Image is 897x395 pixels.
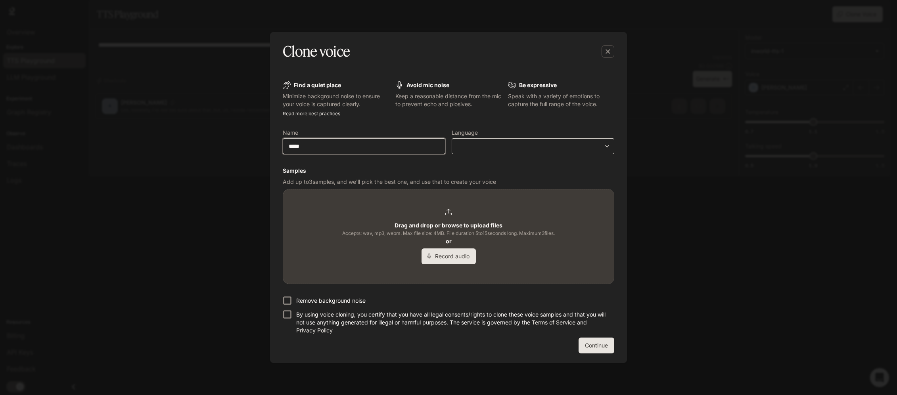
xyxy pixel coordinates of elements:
[283,92,389,108] p: Minimize background noise to ensure your voice is captured clearly.
[395,222,502,229] b: Drag and drop or browse to upload files
[296,311,608,334] p: By using voice cloning, you certify that you have all legal consents/rights to clone these voice ...
[532,319,575,326] a: Terms of Service
[446,238,452,244] b: or
[579,338,614,353] button: Continue
[508,92,614,108] p: Speak with a variety of emotions to capture the full range of the voice.
[422,248,476,264] button: Record audio
[452,142,614,150] div: ​
[283,111,340,116] a: Read more best practices
[283,178,614,186] p: Add up to 3 samples, and we'll pick the best one, and use that to create your voice
[342,229,555,237] span: Accepts: wav, mp3, webm. Max file size: 4MB. File duration 5 to 15 seconds long. Maximum 3 files.
[519,82,557,88] b: Be expressive
[395,92,502,108] p: Keep a reasonable distance from the mic to prevent echo and plosives.
[296,297,366,305] p: Remove background noise
[283,42,350,61] h5: Clone voice
[406,82,449,88] b: Avoid mic noise
[452,130,478,135] p: Language
[283,130,298,135] p: Name
[283,167,614,175] h6: Samples
[294,82,341,88] b: Find a quiet place
[296,327,333,334] a: Privacy Policy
